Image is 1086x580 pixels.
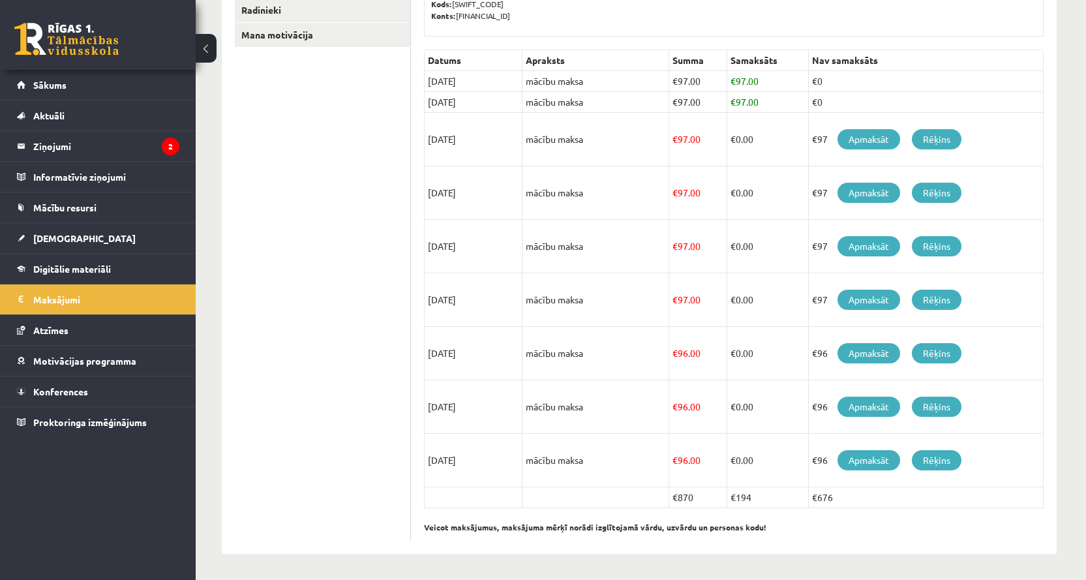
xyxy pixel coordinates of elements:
span: € [672,240,678,252]
a: Apmaksāt [837,129,900,149]
td: 0.00 [727,273,808,327]
a: Rēķins [912,129,961,149]
span: Digitālie materiāli [33,263,111,275]
td: €96 [808,434,1043,487]
td: [DATE] [425,92,522,113]
td: 0.00 [727,380,808,434]
td: [DATE] [425,166,522,220]
a: Rēķins [912,290,961,310]
span: Proktoringa izmēģinājums [33,416,147,428]
th: Datums [425,50,522,71]
a: Apmaksāt [837,236,900,256]
td: mācību maksa [522,434,669,487]
td: mācību maksa [522,166,669,220]
span: € [731,347,736,359]
td: €194 [727,487,808,508]
td: mācību maksa [522,327,669,380]
a: Motivācijas programma [17,346,179,376]
a: Apmaksāt [837,343,900,363]
legend: Maksājumi [33,284,179,314]
a: [DEMOGRAPHIC_DATA] [17,223,179,253]
span: € [672,187,678,198]
a: Rēķins [912,397,961,417]
a: Aktuāli [17,100,179,130]
td: 97.00 [669,113,727,166]
span: € [731,96,736,108]
a: Apmaksāt [837,290,900,310]
span: € [672,294,678,305]
a: Rīgas 1. Tālmācības vidusskola [14,23,119,55]
i: 2 [162,138,179,155]
th: Samaksāts [727,50,808,71]
td: mācību maksa [522,71,669,92]
td: [DATE] [425,327,522,380]
td: 0.00 [727,166,808,220]
td: mācību maksa [522,113,669,166]
td: €96 [808,327,1043,380]
td: €97 [808,166,1043,220]
td: 96.00 [669,327,727,380]
td: 96.00 [669,380,727,434]
span: Mācību resursi [33,202,97,213]
td: 97.00 [669,220,727,273]
a: Mācību resursi [17,192,179,222]
td: €0 [808,71,1043,92]
span: € [672,347,678,359]
th: Summa [669,50,727,71]
span: € [672,454,678,466]
span: € [731,454,736,466]
span: [DEMOGRAPHIC_DATA] [33,232,136,244]
td: €97 [808,113,1043,166]
span: € [672,133,678,145]
td: 97.00 [669,71,727,92]
span: € [731,240,736,252]
span: Konferences [33,386,88,397]
td: €870 [669,487,727,508]
td: mācību maksa [522,220,669,273]
td: €96 [808,380,1043,434]
a: Rēķins [912,343,961,363]
td: 0.00 [727,327,808,380]
td: 97.00 [727,92,808,113]
span: € [731,294,736,305]
td: [DATE] [425,434,522,487]
td: 97.00 [727,71,808,92]
a: Sākums [17,70,179,100]
a: Rēķins [912,236,961,256]
td: 96.00 [669,434,727,487]
td: 97.00 [669,166,727,220]
td: [DATE] [425,71,522,92]
a: Maksājumi [17,284,179,314]
a: Konferences [17,376,179,406]
legend: Ziņojumi [33,131,179,161]
b: Konts: [431,10,456,21]
td: 0.00 [727,113,808,166]
a: Apmaksāt [837,183,900,203]
a: Informatīvie ziņojumi [17,162,179,192]
span: € [731,401,736,412]
span: € [672,401,678,412]
td: 97.00 [669,273,727,327]
th: Nav samaksāts [808,50,1043,71]
td: 0.00 [727,220,808,273]
td: €676 [808,487,1043,508]
td: €97 [808,273,1043,327]
span: € [672,96,678,108]
a: Mana motivācija [235,23,410,47]
span: € [731,187,736,198]
span: € [672,75,678,87]
td: [DATE] [425,113,522,166]
a: Apmaksāt [837,450,900,470]
td: [DATE] [425,273,522,327]
a: Atzīmes [17,315,179,345]
td: [DATE] [425,220,522,273]
a: Proktoringa izmēģinājums [17,407,179,437]
span: Sākums [33,79,67,91]
td: €97 [808,220,1043,273]
th: Apraksts [522,50,669,71]
b: Veicot maksājumus, maksājuma mērķī norādi izglītojamā vārdu, uzvārdu un personas kodu! [424,522,766,532]
span: Atzīmes [33,324,68,336]
td: 97.00 [669,92,727,113]
legend: Informatīvie ziņojumi [33,162,179,192]
a: Rēķins [912,183,961,203]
